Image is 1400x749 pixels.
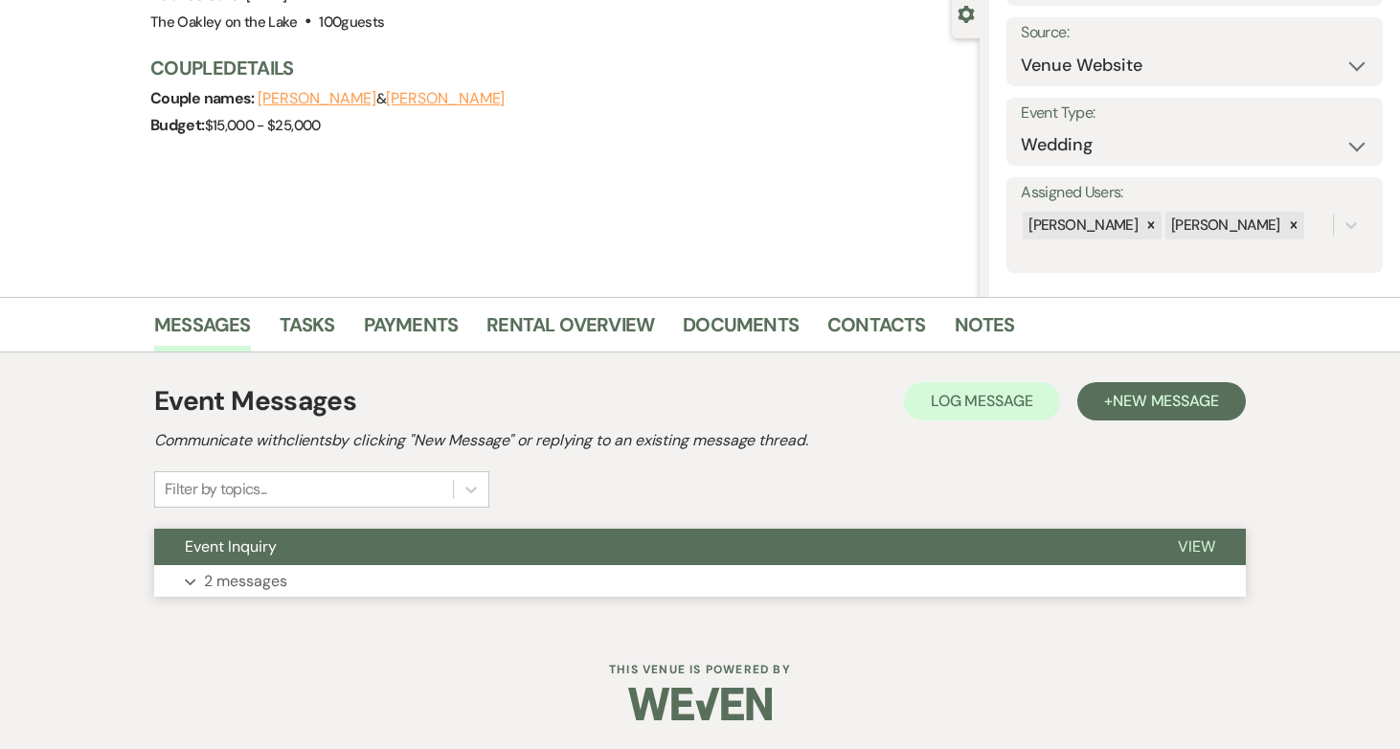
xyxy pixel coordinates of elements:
span: Couple names: [150,88,258,108]
img: Weven Logo [628,670,772,738]
div: [PERSON_NAME] [1165,212,1283,239]
span: $15,000 - $25,000 [205,116,321,135]
button: Event Inquiry [154,529,1147,565]
span: View [1178,536,1215,556]
a: Contacts [827,309,926,352]
a: Rental Overview [486,309,654,352]
div: Filter by topics... [165,478,267,501]
label: Event Type: [1021,100,1368,127]
button: Close lead details [958,4,975,22]
a: Payments [364,309,459,352]
button: [PERSON_NAME] [258,91,376,106]
button: +New Message [1077,382,1246,420]
div: [PERSON_NAME] [1023,212,1140,239]
a: Notes [955,309,1015,352]
span: The Oakley on the Lake [150,12,297,32]
p: 2 messages [204,569,287,594]
button: View [1147,529,1246,565]
label: Source: [1021,19,1368,47]
button: Log Message [904,382,1060,420]
a: Tasks [280,309,335,352]
a: Messages [154,309,251,352]
a: Documents [683,309,799,352]
h1: Event Messages [154,381,356,421]
h3: Couple Details [150,55,960,81]
h2: Communicate with clients by clicking "New Message" or replying to an existing message thread. [154,429,1246,452]
span: & [258,89,505,108]
span: New Message [1113,391,1219,411]
span: Log Message [931,391,1033,411]
label: Assigned Users: [1021,179,1368,207]
span: Event Inquiry [185,536,277,556]
button: [PERSON_NAME] [386,91,505,106]
span: 100 guests [319,12,384,32]
button: 2 messages [154,565,1246,598]
span: Budget: [150,115,205,135]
